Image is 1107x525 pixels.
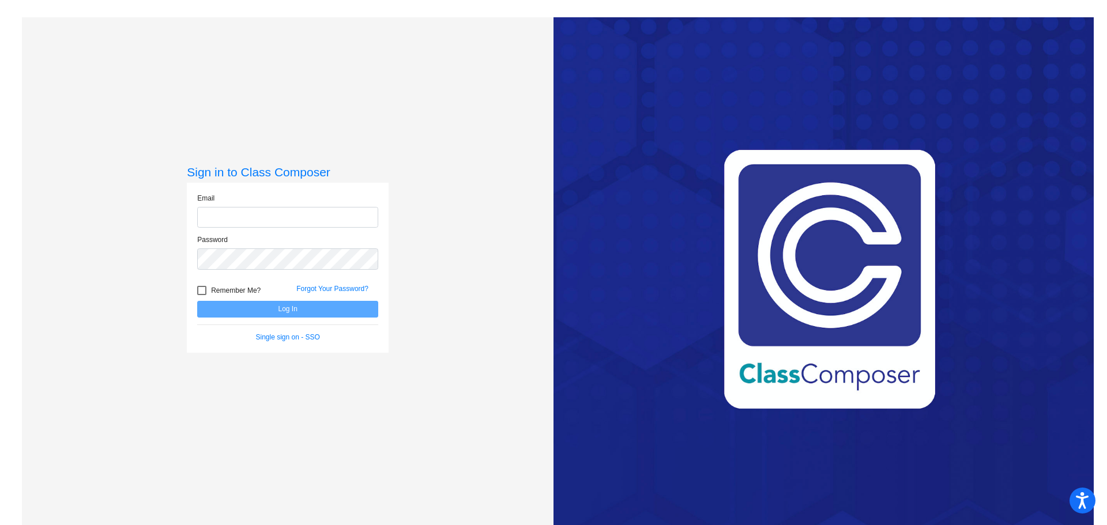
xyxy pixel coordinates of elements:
a: Forgot Your Password? [296,285,368,293]
label: Email [197,193,214,203]
label: Password [197,235,228,245]
span: Remember Me? [211,284,261,297]
a: Single sign on - SSO [256,333,320,341]
h3: Sign in to Class Composer [187,165,389,179]
button: Log In [197,301,378,318]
